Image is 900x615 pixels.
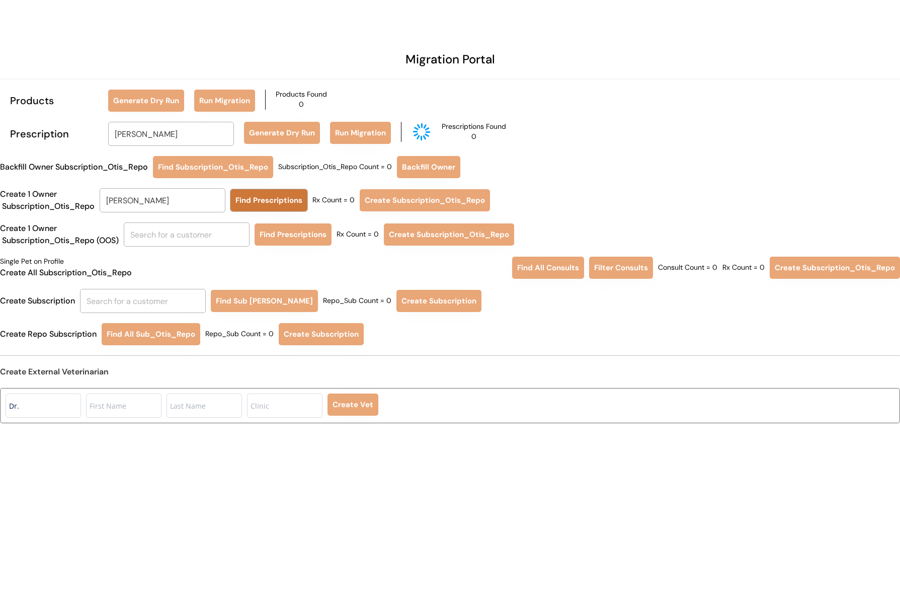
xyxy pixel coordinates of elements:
[167,394,242,418] input: Last Name
[211,290,318,312] button: Find Sub [PERSON_NAME]
[276,90,327,100] div: Products Found
[230,189,307,211] button: Find Prescriptions
[405,50,495,68] div: Migration Portal
[312,195,355,205] div: Rx Count = 0
[108,122,234,146] input: Search for a customer
[10,93,98,108] div: Products
[337,229,379,240] div: Rx Count = 0
[108,90,184,112] button: Generate Dry Run
[770,257,900,279] button: Create Subscription_Otis_Repo
[328,394,378,416] button: Create Vet
[100,188,225,212] input: Search for a customer
[153,156,273,178] button: Find Subscription_Otis_Repo
[10,126,98,141] div: Prescription
[279,323,364,345] button: Create Subscription
[124,222,250,247] input: Search for a customer
[244,122,320,144] button: Generate Dry Run
[278,162,392,172] div: Subscription_Otis_Repo Count = 0
[194,90,255,112] button: Run Migration
[80,289,206,313] input: Search for a customer
[512,257,584,279] button: Find All Consults
[205,329,274,339] div: Repo_Sub Count = 0
[255,223,332,246] button: Find Prescriptions
[323,296,391,306] div: Repo_Sub Count = 0
[442,122,506,132] div: Prescriptions Found
[397,156,460,178] button: Backfill Owner
[471,132,476,142] div: 0
[396,290,481,312] button: Create Subscription
[658,263,717,273] div: Consult Count = 0
[589,257,653,279] button: Filter Consults
[102,323,200,345] button: Find All Sub_Otis_Repo
[6,394,81,418] input: Title
[86,394,161,418] input: First Name
[384,223,514,246] button: Create Subscription_Otis_Repo
[299,100,304,110] div: 0
[330,122,391,144] button: Run Migration
[360,189,490,211] button: Create Subscription_Otis_Repo
[722,263,765,273] div: Rx Count = 0
[247,394,322,418] input: Clinic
